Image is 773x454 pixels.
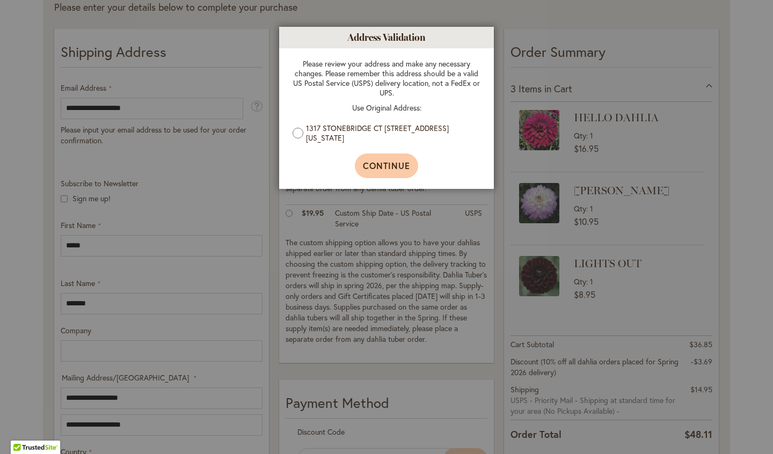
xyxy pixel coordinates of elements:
[8,416,38,446] iframe: Launch Accessibility Center
[363,160,411,171] span: Continue
[355,153,419,178] button: Continue
[293,59,480,98] p: Please review your address and make any necessary changes. Please remember this address should be...
[279,27,494,48] h1: Address Validation
[306,123,475,143] label: 1317 Stonebridge Ct [STREET_ADDRESS][US_STATE]
[293,103,480,113] p: Use Original Address:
